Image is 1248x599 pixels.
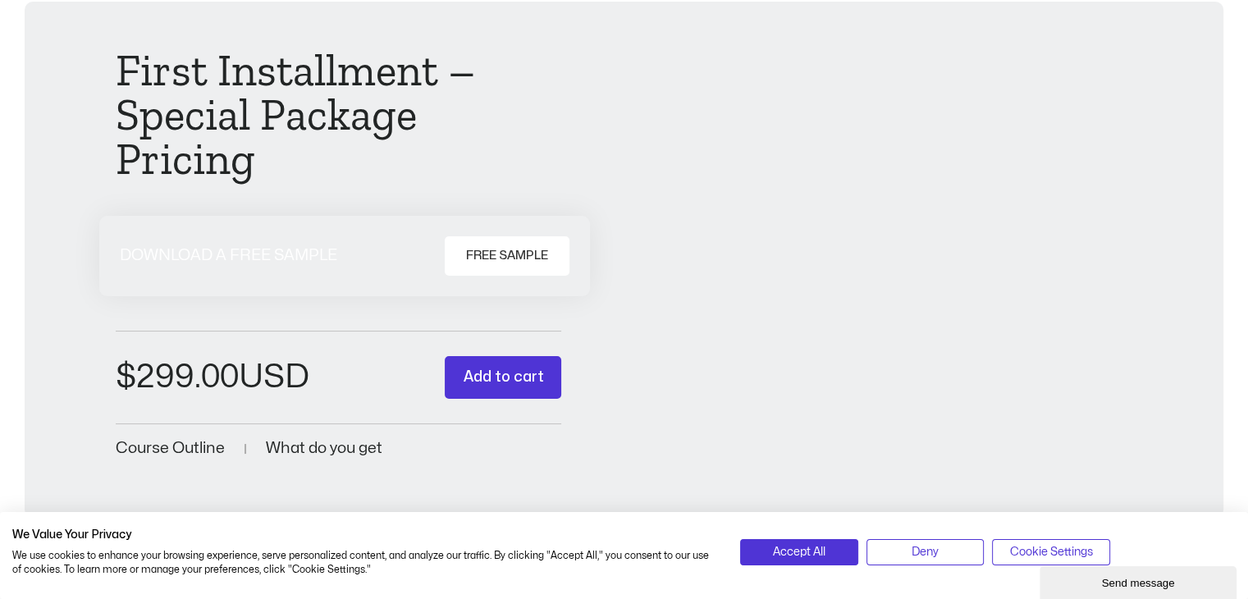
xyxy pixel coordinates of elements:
span: Deny [912,543,939,561]
a: What do you get [266,441,382,456]
span: Accept All [773,543,825,561]
p: DOWNLOAD A FREE SAMPLE [120,248,337,263]
button: Add to cart [445,356,561,400]
p: We use cookies to enhance your browsing experience, serve personalized content, and analyze our t... [12,549,715,577]
span: $ [116,361,136,393]
bdi: 299.00 [116,361,239,393]
button: Accept all cookies [740,539,857,565]
button: Deny all cookies [866,539,984,565]
a: FREE SAMPLE [445,236,569,276]
a: Course Outline [116,441,225,456]
span: FREE SAMPLE [466,246,548,266]
iframe: chat widget [1040,563,1240,599]
span: Cookie Settings [1009,543,1092,561]
h2: We Value Your Privacy [12,528,715,542]
h1: First Installment – Special Package Pricing [116,48,562,181]
button: Adjust cookie preferences [992,539,1109,565]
